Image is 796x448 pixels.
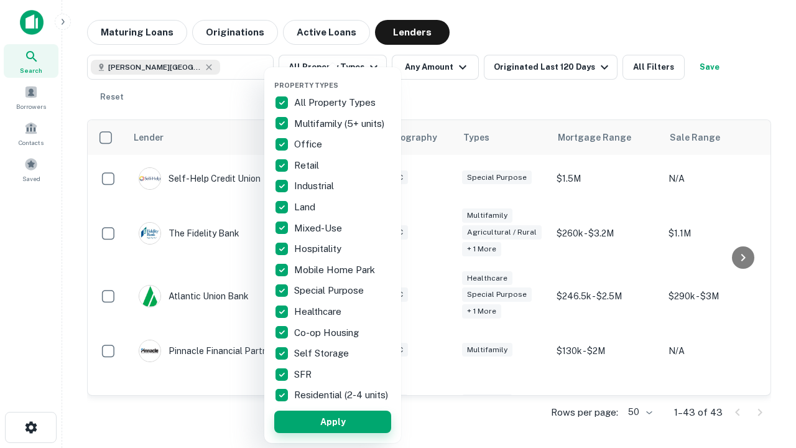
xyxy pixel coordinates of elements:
p: Co-op Housing [294,325,361,340]
p: Office [294,137,325,152]
p: Self Storage [294,346,351,361]
p: Residential (2-4 units) [294,388,391,403]
span: Property Types [274,82,338,89]
button: Apply [274,411,391,433]
p: Mixed-Use [294,221,345,236]
iframe: Chat Widget [734,348,796,408]
p: Healthcare [294,304,344,319]
p: Special Purpose [294,283,366,298]
p: Mobile Home Park [294,263,377,278]
p: Multifamily (5+ units) [294,116,387,131]
p: Industrial [294,179,336,194]
p: Retail [294,158,322,173]
p: Land [294,200,318,215]
p: SFR [294,367,314,382]
p: All Property Types [294,95,378,110]
p: Hospitality [294,241,344,256]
